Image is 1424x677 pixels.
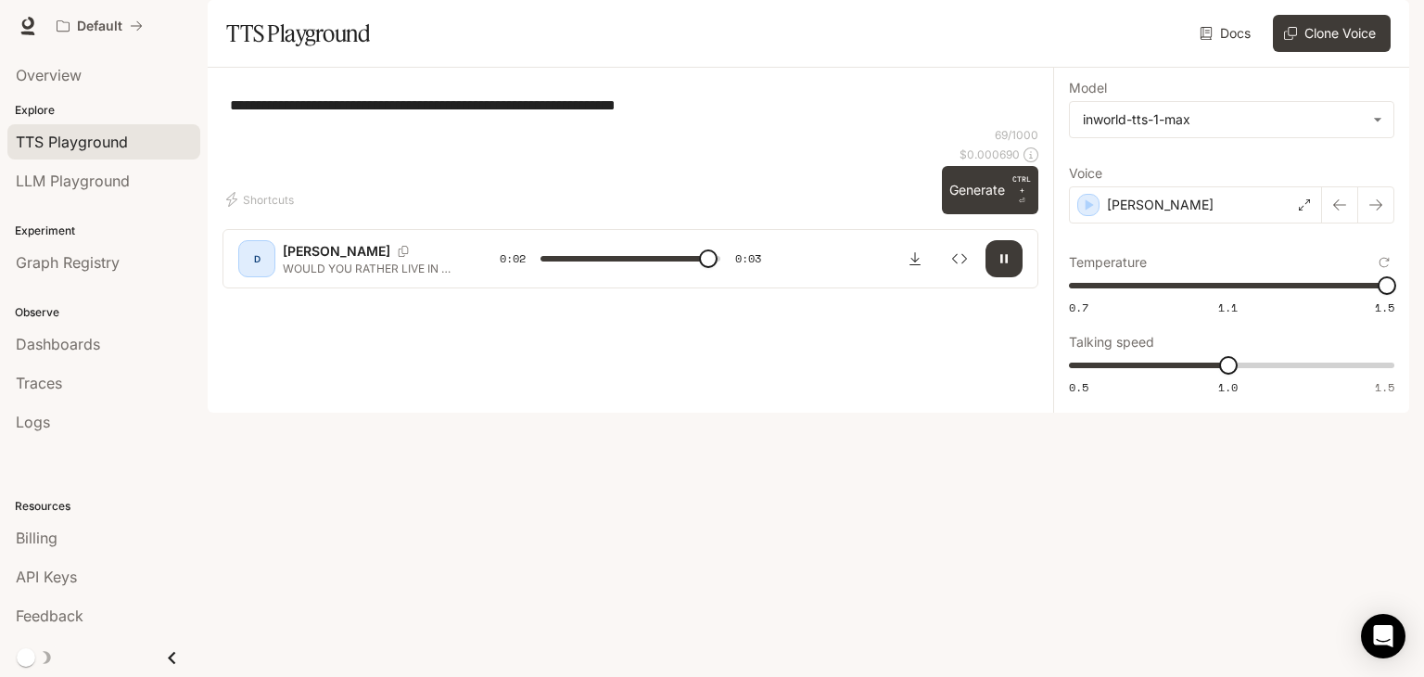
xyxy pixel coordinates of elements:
p: $ 0.000690 [960,147,1020,162]
button: Clone Voice [1273,15,1391,52]
p: [PERSON_NAME] [283,242,390,261]
h1: TTS Playground [226,15,370,52]
button: Shortcuts [222,185,301,214]
p: Talking speed [1069,336,1154,349]
span: 0:03 [735,249,761,268]
p: WOULD YOU RATHER LIVE IN A MANSION 🏡 OR TRAVEL THE WORLD FOREVER ✈️? [283,261,455,276]
button: All workspaces [48,7,151,45]
button: Copy Voice ID [390,246,416,257]
span: 0:02 [500,249,526,268]
div: Open Intercom Messenger [1361,614,1405,658]
button: GenerateCTRL +⏎ [942,166,1038,214]
span: 0.5 [1069,379,1088,395]
p: [PERSON_NAME] [1107,196,1214,214]
div: inworld-tts-1-max [1070,102,1393,137]
div: D [242,244,272,274]
span: 1.5 [1375,300,1394,315]
div: inworld-tts-1-max [1083,110,1364,129]
a: Docs [1196,15,1258,52]
p: Default [77,19,122,34]
button: Inspect [941,240,978,277]
span: 0.7 [1069,300,1088,315]
button: Download audio [896,240,934,277]
p: Temperature [1069,256,1147,269]
p: ⏎ [1012,173,1031,207]
p: Model [1069,82,1107,95]
p: CTRL + [1012,173,1031,196]
span: 1.5 [1375,379,1394,395]
span: 1.0 [1218,379,1238,395]
button: Reset to default [1374,252,1394,273]
p: Voice [1069,167,1102,180]
p: 69 / 1000 [995,127,1038,143]
span: 1.1 [1218,300,1238,315]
